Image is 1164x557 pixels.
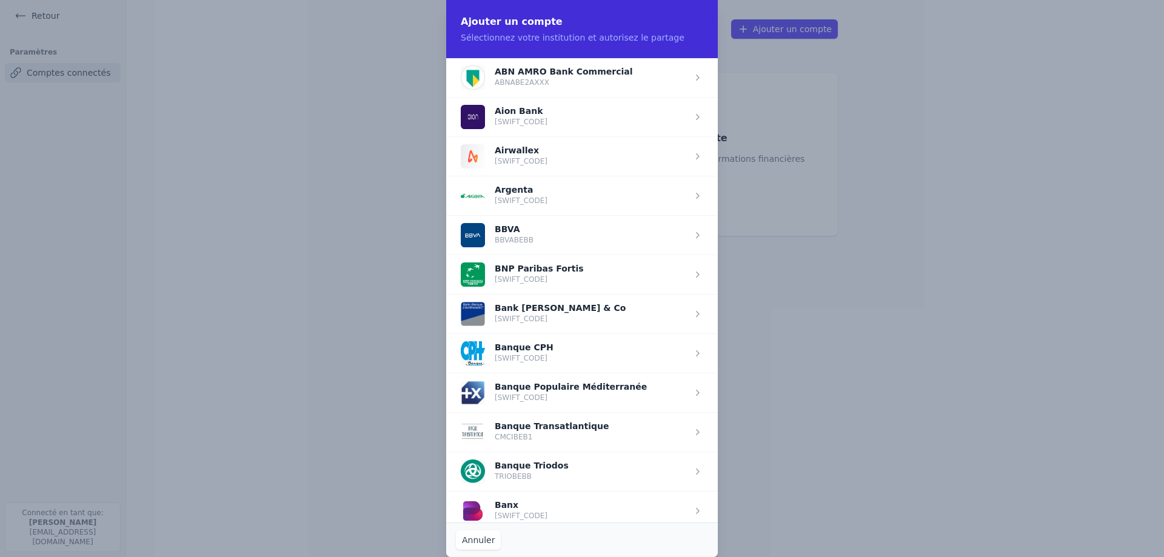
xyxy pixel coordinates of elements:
[495,68,633,75] p: ABN AMRO Bank Commercial
[461,105,547,129] button: Aion Bank [SWIFT_CODE]
[495,383,647,390] p: Banque Populaire Méditerranée
[461,144,547,168] button: Airwallex [SWIFT_CODE]
[495,147,547,154] p: Airwallex
[495,422,609,430] p: Banque Transatlantique
[461,184,547,208] button: Argenta [SWIFT_CODE]
[495,501,547,509] p: Banx
[461,262,584,287] button: BNP Paribas Fortis [SWIFT_CODE]
[495,107,547,115] p: Aion Bank
[461,32,703,44] p: Sélectionnez votre institution et autorisez le partage
[495,462,569,469] p: Banque Triodos
[495,304,626,312] p: Bank [PERSON_NAME] & Co
[461,302,626,326] button: Bank [PERSON_NAME] & Co [SWIFT_CODE]
[495,186,547,193] p: Argenta
[461,459,569,484] button: Banque Triodos TRIOBEBB
[456,530,501,550] button: Annuler
[461,15,703,29] h2: Ajouter un compte
[461,499,547,523] button: Banx [SWIFT_CODE]
[495,265,584,272] p: BNP Paribas Fortis
[461,65,633,90] button: ABN AMRO Bank Commercial ABNABE2AXXX
[495,344,554,351] p: Banque CPH
[461,223,533,247] button: BBVA BBVABEBB
[461,420,609,444] button: Banque Transatlantique CMCIBEB1
[461,341,554,365] button: Banque CPH [SWIFT_CODE]
[495,225,533,233] p: BBVA
[461,381,647,405] button: Banque Populaire Méditerranée [SWIFT_CODE]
